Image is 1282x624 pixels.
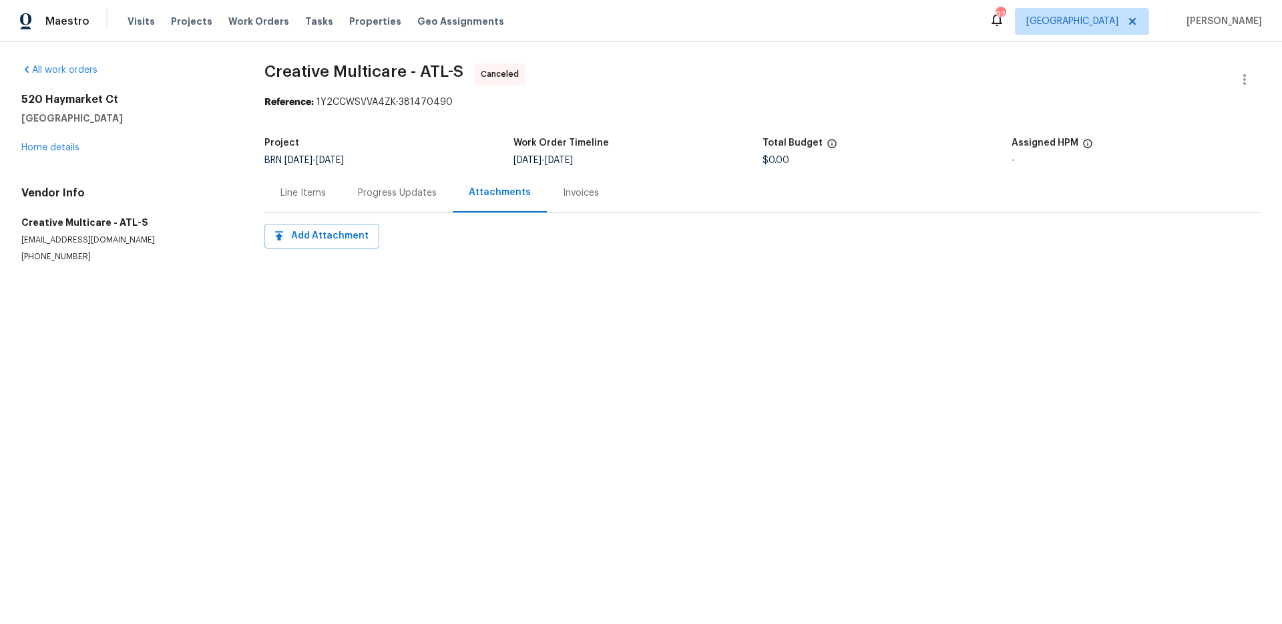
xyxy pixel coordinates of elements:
[349,15,401,28] span: Properties
[264,96,1261,109] div: 1Y2CCWSVVA4ZK-381470490
[1012,138,1078,148] h5: Assigned HPM
[275,228,369,245] span: Add Attachment
[513,138,609,148] h5: Work Order Timeline
[228,15,289,28] span: Work Orders
[513,156,542,165] span: [DATE]
[21,93,232,106] h2: 520 Haymarket Ct
[264,138,299,148] h5: Project
[996,8,1005,21] div: 92
[171,15,212,28] span: Projects
[417,15,504,28] span: Geo Assignments
[21,216,232,229] h5: Creative Multicare - ATL-S
[1082,138,1093,156] span: The hpm assigned to this work order.
[469,186,531,199] div: Attachments
[264,98,314,107] b: Reference:
[1012,156,1261,165] div: -
[45,15,89,28] span: Maestro
[1181,15,1262,28] span: [PERSON_NAME]
[763,138,823,148] h5: Total Budget
[264,224,379,249] button: Add Attachment
[358,186,437,200] div: Progress Updates
[305,17,333,26] span: Tasks
[21,65,97,75] a: All work orders
[21,112,232,125] h5: [GEOGRAPHIC_DATA]
[264,156,344,165] span: BRN
[284,156,312,165] span: [DATE]
[481,67,524,81] span: Canceled
[545,156,573,165] span: [DATE]
[763,156,789,165] span: $0.00
[21,186,232,200] h4: Vendor Info
[21,251,232,263] p: [PHONE_NUMBER]
[563,186,599,200] div: Invoices
[284,156,344,165] span: -
[827,138,837,156] span: The total cost of line items that have been proposed by Opendoor. This sum includes line items th...
[513,156,573,165] span: -
[264,63,463,80] span: Creative Multicare - ATL-S
[21,235,232,246] p: [EMAIL_ADDRESS][DOMAIN_NAME]
[21,143,79,152] a: Home details
[280,186,326,200] div: Line Items
[1026,15,1118,28] span: [GEOGRAPHIC_DATA]
[128,15,155,28] span: Visits
[316,156,344,165] span: [DATE]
